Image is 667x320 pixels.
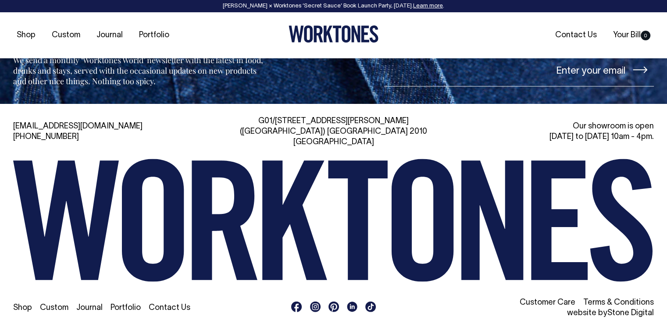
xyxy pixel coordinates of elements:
[13,133,79,141] a: [PHONE_NUMBER]
[9,3,658,9] div: [PERSON_NAME] × Worktones ‘Secret Sauce’ Book Launch Party, [DATE]. .
[149,304,190,312] a: Contact Us
[641,31,650,40] span: 0
[520,299,575,306] a: Customer Care
[449,121,654,142] div: Our showroom is open [DATE] to [DATE] 10am - 4pm.
[449,308,654,319] li: website by
[93,28,126,43] a: Journal
[13,304,32,312] a: Shop
[384,53,654,86] input: Enter your email
[136,28,173,43] a: Portfolio
[111,304,141,312] a: Portfolio
[48,28,84,43] a: Custom
[413,4,443,9] a: Learn more
[552,28,600,43] a: Contact Us
[13,55,266,86] p: We send a monthly ‘Worktones World’ newsletter with the latest in food, drinks and stays, served ...
[13,123,143,130] a: [EMAIL_ADDRESS][DOMAIN_NAME]
[76,304,103,312] a: Journal
[607,309,654,317] a: Stone Digital
[13,28,39,43] a: Shop
[583,299,654,306] a: Terms & Conditions
[40,304,68,312] a: Custom
[231,116,436,148] div: G01/[STREET_ADDRESS][PERSON_NAME] ([GEOGRAPHIC_DATA]) [GEOGRAPHIC_DATA] 2010 [GEOGRAPHIC_DATA]
[610,28,654,43] a: Your Bill0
